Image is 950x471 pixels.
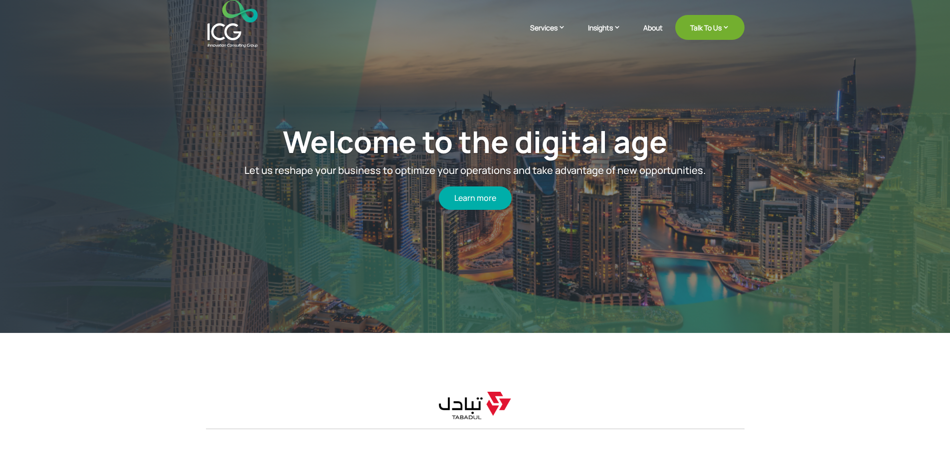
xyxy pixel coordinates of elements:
[588,22,631,47] a: Insights
[283,121,667,162] a: Welcome to the digital age
[425,384,525,426] img: tabadul logo
[530,22,575,47] a: Services
[643,24,663,47] a: About
[439,186,512,210] a: Learn more
[675,15,745,40] a: Talk To Us
[244,163,706,177] span: Let us reshape your business to optimize your operations and take advantage of new opportunities.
